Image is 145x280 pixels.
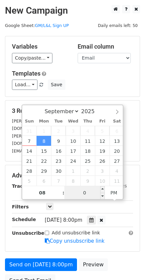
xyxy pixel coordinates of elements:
button: Save [48,80,65,90]
span: September 28, 2025 [22,166,37,176]
span: September 22, 2025 [36,156,51,166]
span: October 3, 2025 [95,166,109,176]
span: August 31, 2025 [22,126,37,136]
span: September 26, 2025 [95,156,109,166]
span: September 17, 2025 [66,146,80,156]
small: [EMAIL_ADDRESS][PERSON_NAME][DOMAIN_NAME] [12,148,121,153]
span: September 20, 2025 [109,146,124,156]
span: September 7, 2025 [22,136,37,146]
span: September 13, 2025 [109,136,124,146]
span: October 10, 2025 [95,176,109,186]
span: September 3, 2025 [66,126,80,136]
span: [DATE] 8:00pm [45,217,82,223]
span: September 6, 2025 [109,126,124,136]
span: September 30, 2025 [51,166,66,176]
span: October 11, 2025 [109,176,124,186]
span: October 9, 2025 [80,176,95,186]
strong: Tracking [12,183,34,189]
span: September 24, 2025 [66,156,80,166]
span: September 25, 2025 [80,156,95,166]
span: : [62,186,64,199]
span: September 5, 2025 [95,126,109,136]
input: Minute [64,186,105,199]
span: September 18, 2025 [80,146,95,156]
a: GM/L&L Sign UP [35,23,69,28]
span: September 15, 2025 [36,146,51,156]
a: Preview [79,258,108,271]
span: October 4, 2025 [109,166,124,176]
span: September 2, 2025 [51,126,66,136]
span: October 1, 2025 [66,166,80,176]
a: Send on [DATE] 8:00pm [5,258,77,271]
span: September 9, 2025 [51,136,66,146]
span: Fri [95,119,109,124]
input: Hour [22,186,63,199]
span: September 19, 2025 [95,146,109,156]
span: September 23, 2025 [51,156,66,166]
small: [PERSON_NAME][EMAIL_ADDRESS][PERSON_NAME][DOMAIN_NAME] [12,134,121,146]
span: September 8, 2025 [36,136,51,146]
span: Wed [66,119,80,124]
small: Google Sheet: [5,23,69,28]
a: Copy/paste... [12,53,52,63]
h5: Email column [78,43,133,50]
span: Daily emails left: 50 [96,22,140,29]
label: Add unsubscribe link [52,229,100,236]
strong: Schedule [12,217,36,222]
a: Daily emails left: 50 [96,23,140,28]
span: September 11, 2025 [80,136,95,146]
a: Load... [12,80,37,90]
small: [PERSON_NAME][EMAIL_ADDRESS][PERSON_NAME][DOMAIN_NAME] [12,119,121,131]
span: September 1, 2025 [36,126,51,136]
span: Sat [109,119,124,124]
input: Year [79,108,103,115]
span: Click to toggle [105,186,123,199]
span: September 12, 2025 [95,136,109,146]
span: October 2, 2025 [80,166,95,176]
span: September 27, 2025 [109,156,124,166]
a: Templates [12,70,40,77]
span: September 21, 2025 [22,156,37,166]
span: October 7, 2025 [51,176,66,186]
h5: Variables [12,43,68,50]
span: October 8, 2025 [66,176,80,186]
a: Copy unsubscribe link [45,238,105,244]
span: September 14, 2025 [22,146,37,156]
span: September 16, 2025 [51,146,66,156]
span: September 29, 2025 [36,166,51,176]
span: September 10, 2025 [66,136,80,146]
strong: Unsubscribe [12,230,44,236]
span: October 6, 2025 [36,176,51,186]
span: Mon [36,119,51,124]
span: Thu [80,119,95,124]
span: Tue [51,119,66,124]
h5: 3 Recipients [12,107,133,115]
h5: Advanced [12,172,133,179]
span: October 5, 2025 [22,176,37,186]
iframe: Chat Widget [112,248,145,280]
h2: New Campaign [5,5,140,16]
span: Sun [22,119,37,124]
span: September 4, 2025 [80,126,95,136]
strong: Filters [12,204,29,209]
